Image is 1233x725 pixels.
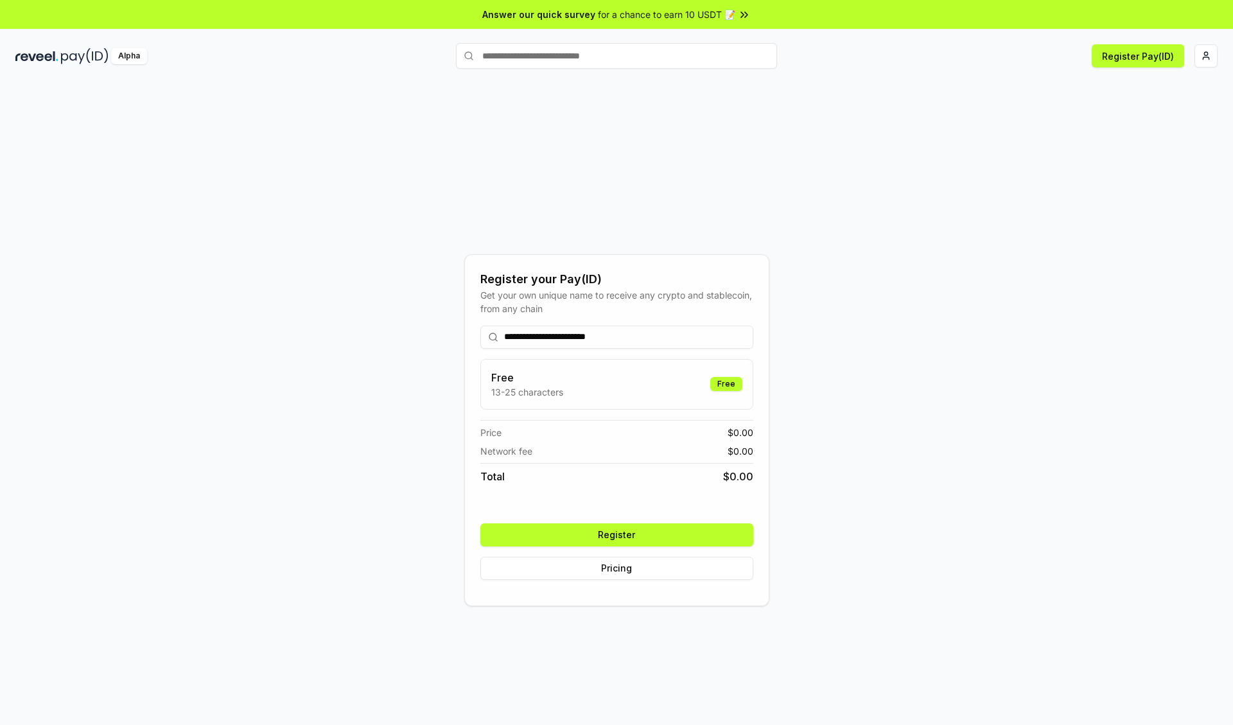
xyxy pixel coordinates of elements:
[480,288,753,315] div: Get your own unique name to receive any crypto and stablecoin, from any chain
[1092,44,1184,67] button: Register Pay(ID)
[480,426,502,439] span: Price
[728,426,753,439] span: $ 0.00
[491,370,563,385] h3: Free
[598,8,735,21] span: for a chance to earn 10 USDT 📝
[728,444,753,458] span: $ 0.00
[491,385,563,399] p: 13-25 characters
[710,377,742,391] div: Free
[482,8,595,21] span: Answer our quick survey
[480,523,753,546] button: Register
[111,48,147,64] div: Alpha
[723,469,753,484] span: $ 0.00
[480,557,753,580] button: Pricing
[61,48,109,64] img: pay_id
[15,48,58,64] img: reveel_dark
[480,444,532,458] span: Network fee
[480,469,505,484] span: Total
[480,270,753,288] div: Register your Pay(ID)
